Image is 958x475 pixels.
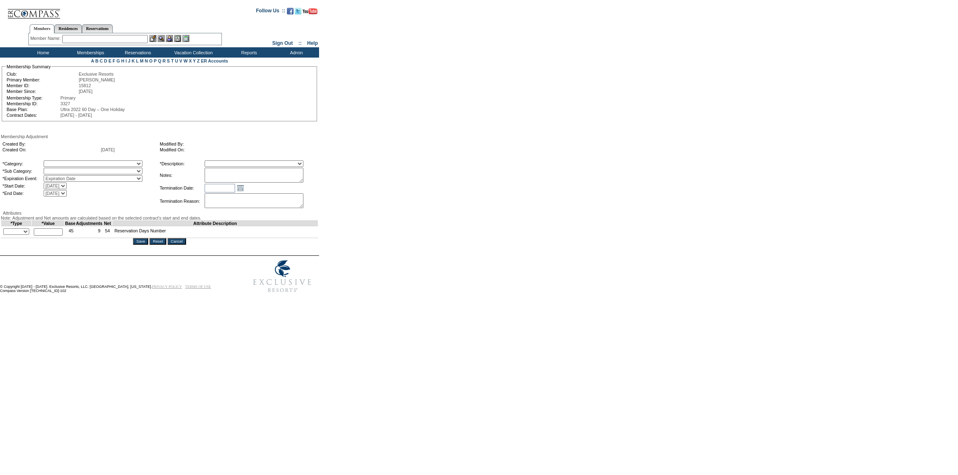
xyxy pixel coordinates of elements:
[152,285,182,289] a: PRIVACY POLICY
[201,58,228,63] a: ER Accounts
[245,256,319,297] img: Exclusive Resorts
[61,107,125,112] span: Ultra 2022 60 Day – One Holiday
[76,221,103,226] td: Adjustments
[145,58,148,63] a: N
[160,160,204,167] td: *Description:
[100,58,103,63] a: C
[161,47,224,58] td: Vacation Collection
[61,95,76,100] span: Primary
[295,8,301,14] img: Follow us on Twitter
[174,35,181,42] img: Reservations
[108,58,111,63] a: E
[149,35,156,42] img: b_edit.gif
[61,101,70,106] span: 3327
[128,58,131,63] a: J
[149,238,166,245] input: Reset
[175,58,178,63] a: U
[7,72,78,76] td: Club:
[112,226,318,238] td: Reservation Days Number
[79,77,115,82] span: [PERSON_NAME]
[160,168,204,183] td: Notes:
[65,226,76,238] td: 45
[82,24,113,33] a: Reservations
[287,10,294,15] a: Become our fan on Facebook
[7,77,78,82] td: Primary Member:
[272,47,319,58] td: Admin
[7,113,60,118] td: Contract Dates:
[256,7,285,17] td: Follow Us ::
[2,190,43,197] td: *End Date:
[6,64,51,69] legend: Membership Summary
[30,35,62,42] div: Member Name:
[91,58,94,63] a: A
[272,40,293,46] a: Sign Out
[160,147,314,152] td: Modified On:
[103,221,112,226] td: Net
[287,8,294,14] img: Become our fan on Facebook
[121,58,124,63] a: H
[7,83,78,88] td: Member ID:
[236,183,245,192] a: Open the calendar popup.
[79,83,91,88] span: 15812
[19,47,66,58] td: Home
[2,175,43,182] td: *Expiration Event:
[1,215,318,220] div: Note: Adjustment and Net amounts are calculated based on the selected contract's start and end da...
[166,35,173,42] img: Impersonate
[197,58,200,63] a: Z
[295,10,301,15] a: Follow us on Twitter
[179,58,182,63] a: V
[7,107,60,112] td: Base Plan:
[160,141,314,146] td: Modified By:
[104,58,107,63] a: D
[163,58,166,63] a: R
[117,58,120,63] a: G
[140,58,144,63] a: M
[103,226,112,238] td: 54
[2,147,100,152] td: Created On:
[160,183,204,192] td: Termination Date:
[95,58,98,63] a: B
[224,47,272,58] td: Reports
[2,141,100,146] td: Created By:
[101,147,115,152] span: [DATE]
[133,238,148,245] input: Save
[158,58,161,63] a: Q
[2,183,43,189] td: *Start Date:
[2,160,43,167] td: *Category:
[79,89,93,94] span: [DATE]
[76,226,103,238] td: 9
[136,58,138,63] a: L
[2,168,43,174] td: *Sub Category:
[303,10,317,15] a: Subscribe to our YouTube Channel
[168,238,186,245] input: Cancel
[1,134,318,139] div: Membership Adjustment
[193,58,196,63] a: Y
[32,221,65,226] td: *Value
[65,221,76,226] td: Base
[189,58,192,63] a: X
[185,285,211,289] a: TERMS OF USE
[132,58,135,63] a: K
[126,58,127,63] a: I
[112,58,115,63] a: F
[184,58,188,63] a: W
[307,40,318,46] a: Help
[149,58,152,63] a: O
[113,47,161,58] td: Reservations
[54,24,82,33] a: Residences
[171,58,174,63] a: T
[112,221,318,226] td: Attribute Description
[182,35,189,42] img: b_calculator.gif
[298,40,302,46] span: ::
[1,211,318,215] div: Attributes
[61,113,92,118] span: [DATE] - [DATE]
[154,58,157,63] a: P
[79,72,114,76] span: Exclusive Resorts
[66,47,113,58] td: Memberships
[7,89,78,94] td: Member Since:
[1,221,32,226] td: *Type
[30,24,55,33] a: Members
[7,2,61,19] img: Compass Home
[7,101,60,106] td: Membership ID:
[158,35,165,42] img: View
